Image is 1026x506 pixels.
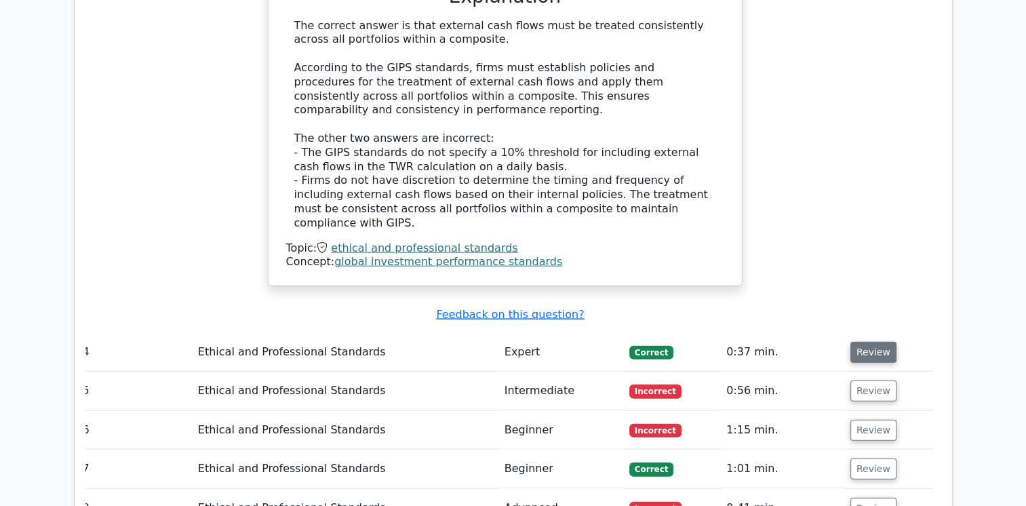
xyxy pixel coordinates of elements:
[334,255,562,268] a: global investment performance standards
[193,333,499,372] td: Ethical and Professional Standards
[436,308,584,321] a: Feedback on this question?
[850,420,896,441] button: Review
[193,411,499,450] td: Ethical and Professional Standards
[286,255,724,269] div: Concept:
[499,411,624,450] td: Beginner
[193,450,499,488] td: Ethical and Professional Standards
[499,333,624,372] td: Expert
[721,333,845,372] td: 0:37 min.
[77,450,193,488] td: 7
[77,411,193,450] td: 6
[629,424,682,437] span: Incorrect
[286,241,724,256] div: Topic:
[629,385,682,398] span: Incorrect
[721,372,845,410] td: 0:56 min.
[294,19,716,231] div: The correct answer is that external cash flows must be treated consistently across all portfolios...
[629,346,673,359] span: Correct
[499,372,624,410] td: Intermediate
[721,411,845,450] td: 1:15 min.
[77,372,193,410] td: 5
[499,450,624,488] td: Beginner
[193,372,499,410] td: Ethical and Professional Standards
[331,241,517,254] a: ethical and professional standards
[850,459,896,480] button: Review
[721,450,845,488] td: 1:01 min.
[629,463,673,476] span: Correct
[850,342,896,363] button: Review
[850,381,896,402] button: Review
[77,333,193,372] td: 4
